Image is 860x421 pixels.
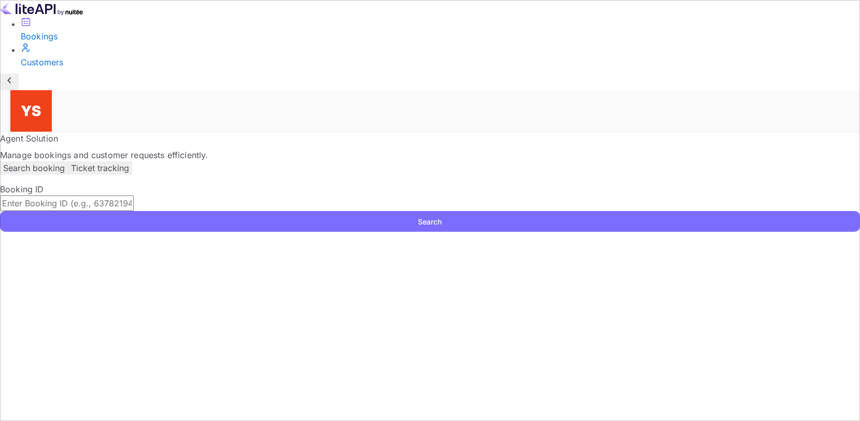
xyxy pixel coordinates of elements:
[21,56,860,68] div: Customers
[21,43,860,68] a: Customers
[21,17,860,43] a: Bookings
[21,30,860,43] div: Bookings
[71,162,129,174] p: Ticket tracking
[3,162,65,174] p: Search booking
[10,90,52,132] img: Yandex Support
